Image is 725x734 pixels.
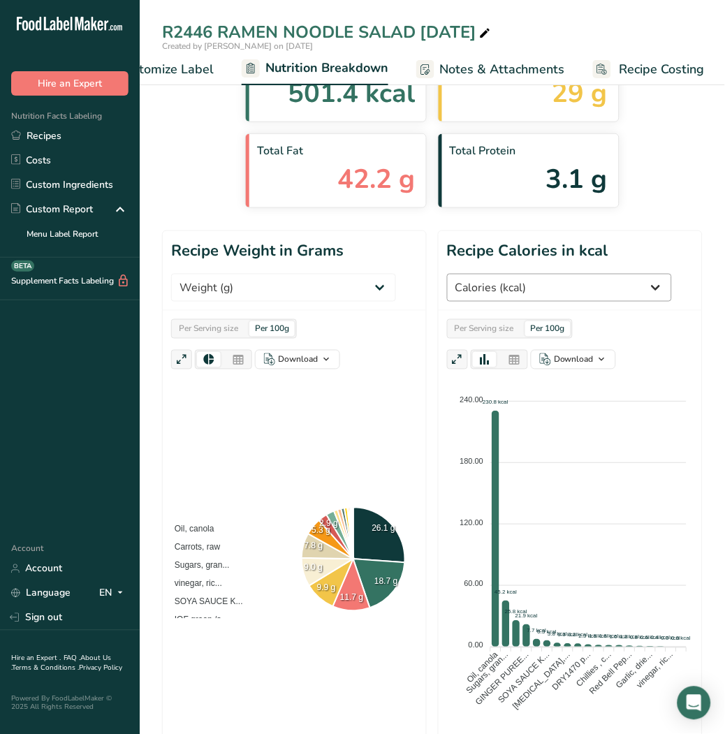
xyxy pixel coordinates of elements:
[94,54,214,85] a: Customize Label
[278,353,318,366] div: Download
[511,650,572,712] tspan: [MEDICAL_DATA],...
[546,159,608,199] span: 3.1 g
[615,650,655,691] tspan: Garlic, drie...
[460,518,484,527] tspan: 120.00
[164,561,230,571] span: Sugars, gran...
[550,650,593,693] tspan: DRY1470 p...
[469,641,483,649] tspan: 0.00
[593,54,705,85] a: Recipe Costing
[265,59,388,78] span: Nutrition Breakdown
[464,650,511,696] tspan: Sugars, gran...
[474,650,531,707] tspan: GINGER PUREE...
[554,353,594,366] div: Download
[249,321,295,337] div: Per 100g
[242,52,388,86] a: Nutrition Breakdown
[257,142,415,159] span: Total Fat
[117,60,214,79] span: Customize Label
[99,585,129,602] div: EN
[449,321,520,337] div: Per Serving size
[525,321,571,337] div: Per 100g
[531,350,616,369] button: Download
[79,663,122,673] a: Privacy Policy
[635,650,675,691] tspan: vinegar, ric...
[162,20,494,45] div: R2446 RAMEN NOODLE SALAD [DATE]
[64,654,80,663] a: FAQ .
[164,524,214,534] span: Oil, canola
[11,654,61,663] a: Hire an Expert .
[173,321,244,337] div: Per Serving size
[164,597,243,607] span: SOYA SAUCE K...
[12,663,79,673] a: Terms & Conditions .
[450,142,608,159] span: Total Protein
[440,60,565,79] span: Notes & Attachments
[497,650,552,705] tspan: SOYA SAUCE K...
[464,580,484,588] tspan: 60.00
[575,650,614,689] tspan: Chillies , c...
[620,60,705,79] span: Recipe Costing
[11,260,34,272] div: BETA
[11,654,111,673] a: About Us .
[164,579,222,589] span: vinegar, ric...
[465,650,500,685] tspan: Oil, canola
[162,41,313,52] span: Created by [PERSON_NAME] on [DATE]
[288,73,415,113] span: 501.4 kcal
[164,615,228,625] span: IQF green /s...
[164,543,220,552] span: Carrots, raw
[11,581,71,605] a: Language
[11,202,93,216] div: Custom Report
[11,695,129,712] div: Powered By FoodLabelMaker © 2025 All Rights Reserved
[588,650,635,697] tspan: Red Bell Pep...
[337,159,415,199] span: 42.2 g
[11,71,129,96] button: Hire an Expert
[255,350,340,369] button: Download
[416,54,565,85] a: Notes & Attachments
[460,395,484,404] tspan: 240.00
[171,240,344,263] h1: Recipe Weight in Grams
[678,687,711,720] div: Open Intercom Messenger
[552,73,608,113] span: 29 g
[460,457,484,465] tspan: 180.00
[447,240,608,263] h1: Recipe Calories in kcal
